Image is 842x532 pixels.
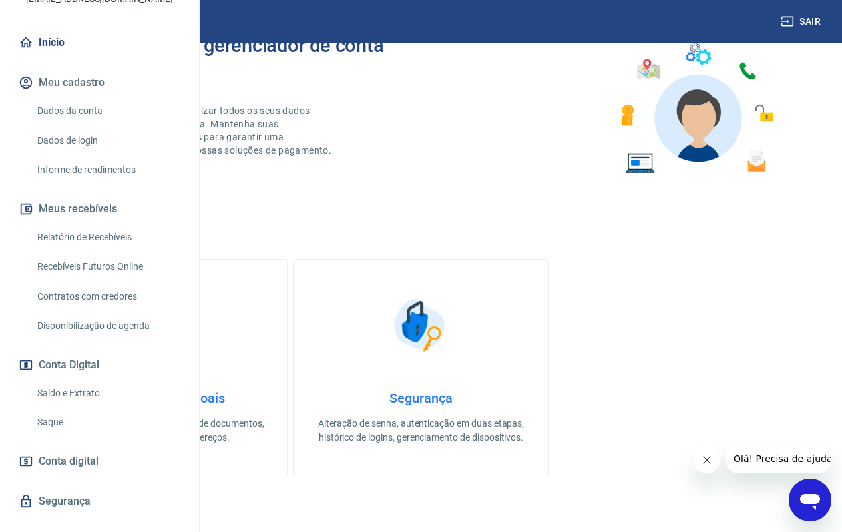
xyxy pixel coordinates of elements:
[778,9,826,34] button: Sair
[32,253,183,280] a: Recebíveis Futuros Online
[293,259,548,477] a: SegurançaSegurançaAlteração de senha, autenticação em duas etapas, histórico de logins, gerenciam...
[16,28,183,57] a: Início
[32,97,183,125] a: Dados da conta
[694,447,720,473] iframe: Fechar mensagem
[32,127,183,154] a: Dados de login
[59,35,421,77] h2: Bem-vindo(a) ao gerenciador de conta Vindi
[609,35,783,182] img: Imagem de um avatar masculino com diversos icones exemplificando as funcionalidades do gerenciado...
[16,487,183,516] a: Segurança
[8,9,112,20] span: Olá! Precisa de ajuda?
[315,390,526,406] h4: Segurança
[789,479,831,521] iframe: Botão para abrir a janela de mensagens
[32,312,183,340] a: Disponibilização de agenda
[32,224,183,251] a: Relatório de Recebíveis
[387,292,454,358] img: Segurança
[32,409,183,436] a: Saque
[16,194,183,224] button: Meus recebíveis
[39,452,99,471] span: Conta digital
[32,380,183,407] a: Saldo e Extrato
[32,283,183,310] a: Contratos com credores
[726,444,831,473] iframe: Mensagem da empresa
[32,156,183,184] a: Informe de rendimentos
[315,417,526,445] p: Alteração de senha, autenticação em duas etapas, histórico de logins, gerenciamento de dispositivos.
[32,230,810,243] h5: O que deseja fazer hoje?
[16,68,183,97] button: Meu cadastro
[16,350,183,380] button: Conta Digital
[16,447,183,476] a: Conta digital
